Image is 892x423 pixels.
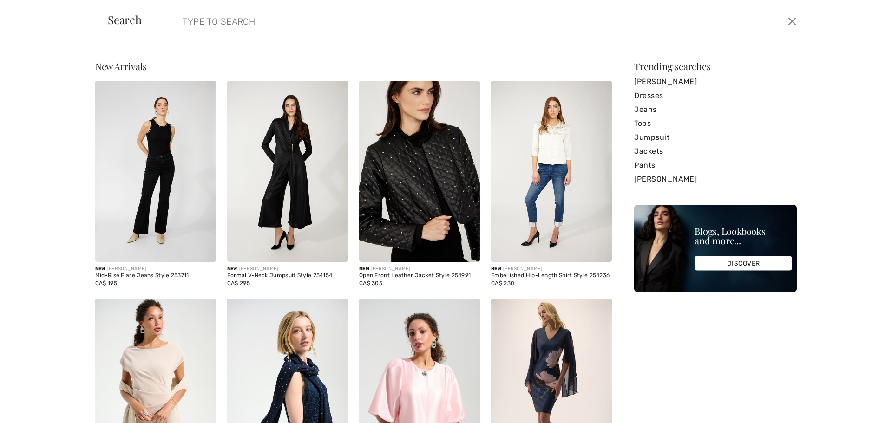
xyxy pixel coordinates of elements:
[227,273,348,279] div: Formal V-Neck Jumpsuit Style 254154
[695,256,792,271] div: DISCOVER
[634,172,797,186] a: [PERSON_NAME]
[95,280,117,286] span: CA$ 195
[95,266,216,273] div: [PERSON_NAME]
[491,266,612,273] div: [PERSON_NAME]
[95,273,216,279] div: Mid-Rise Flare Jeans Style 253711
[634,158,797,172] a: Pants
[359,266,369,272] span: New
[634,130,797,144] a: Jumpsuit
[634,62,797,71] div: Trending searches
[227,266,237,272] span: New
[20,7,39,15] span: Chat
[491,273,612,279] div: Embellished Hip-Length Shirt Style 254236
[491,81,612,262] img: Embellished Hip-Length Shirt Style 254236. Champagne
[634,205,797,292] img: Blogs, Lookbooks and more...
[491,266,501,272] span: New
[95,81,216,262] img: Mid-Rise Flare Jeans Style 253711. Black
[695,227,792,245] div: Blogs, Lookbooks and more...
[227,266,348,273] div: [PERSON_NAME]
[359,280,382,286] span: CA$ 305
[359,266,480,273] div: [PERSON_NAME]
[227,280,250,286] span: CA$ 295
[176,7,633,35] input: TYPE TO SEARCH
[634,75,797,89] a: [PERSON_NAME]
[634,144,797,158] a: Jackets
[227,81,348,262] img: Formal V-Neck Jumpsuit Style 254154. Black/Black
[108,14,142,25] span: Search
[95,60,147,72] span: New Arrivals
[634,89,797,103] a: Dresses
[634,117,797,130] a: Tops
[95,266,105,272] span: New
[785,14,799,29] button: Close
[359,273,480,279] div: Open Front Leather Jacket Style 254991
[491,280,514,286] span: CA$ 230
[359,81,480,262] img: Open Front Leather Jacket Style 254991. Black
[634,103,797,117] a: Jeans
